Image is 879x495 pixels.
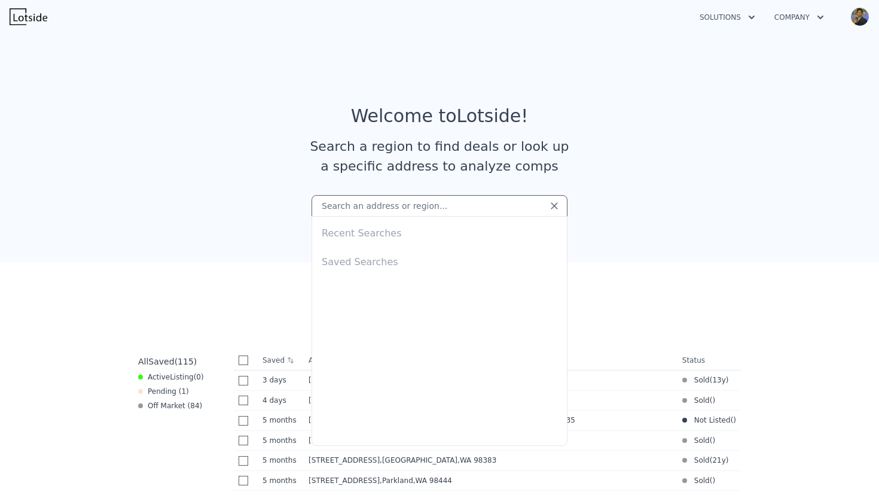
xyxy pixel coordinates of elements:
[306,136,573,176] div: Search a region to find deals or look up a specific address to analyze comps
[317,245,562,274] div: Saved Searches
[304,351,677,371] th: Address
[263,396,299,405] time: 2025-09-16 00:14
[309,396,380,405] span: [STREET_ADDRESS]
[138,387,189,396] div: Pending ( 1 )
[138,356,197,368] div: All ( 115 )
[312,195,567,217] input: Search an address or region...
[677,351,741,371] th: Status
[263,375,299,385] time: 2025-09-16 20:16
[138,401,202,411] div: Off Market ( 84 )
[351,105,529,127] div: Welcome to Lotside !
[309,376,380,384] span: [STREET_ADDRESS]
[309,456,380,464] span: [STREET_ADDRESS]
[309,436,380,445] span: [STREET_ADDRESS]
[712,455,725,465] time: 2005-03-03 00:00
[687,476,713,485] span: Sold (
[148,372,204,382] span: Active ( 0 )
[133,300,746,322] div: Saved Properties
[148,357,174,366] span: Saved
[263,415,299,425] time: 2025-04-28 22:27
[687,375,713,385] span: Sold (
[690,7,765,28] button: Solutions
[309,416,499,424] span: [STREET_ADDRESS][PERSON_NAME][PERSON_NAME]
[687,436,713,445] span: Sold (
[309,476,380,485] span: [STREET_ADDRESS]
[733,415,736,425] span: )
[10,8,47,25] img: Lotside
[258,351,304,370] th: Saved
[726,375,729,385] span: )
[712,476,715,485] span: )
[765,7,834,28] button: Company
[457,456,496,464] span: , WA 98383
[380,476,457,485] span: , Parkland
[687,415,734,425] span: Not Listed (
[687,455,713,465] span: Sold (
[687,396,713,405] span: Sold (
[317,217,562,245] div: Recent Searches
[726,455,729,465] span: )
[850,7,869,26] img: avatar
[712,436,715,445] span: )
[263,476,299,485] time: 2025-04-22 18:12
[263,436,299,445] time: 2025-04-23 21:43
[170,373,194,381] span: Listing
[380,456,501,464] span: , [GEOGRAPHIC_DATA]
[712,375,725,385] time: 2012-06-27 00:00
[413,476,452,485] span: , WA 98444
[263,455,299,465] time: 2025-04-22 23:29
[712,396,715,405] span: )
